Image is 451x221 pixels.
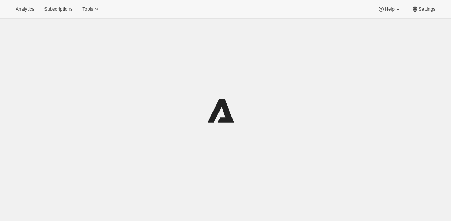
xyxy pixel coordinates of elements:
button: Settings [407,4,440,14]
button: Tools [78,4,104,14]
button: Subscriptions [40,4,77,14]
button: Help [373,4,405,14]
span: Analytics [16,6,34,12]
span: Tools [82,6,93,12]
span: Settings [419,6,435,12]
span: Subscriptions [44,6,72,12]
button: Analytics [11,4,38,14]
span: Help [385,6,394,12]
